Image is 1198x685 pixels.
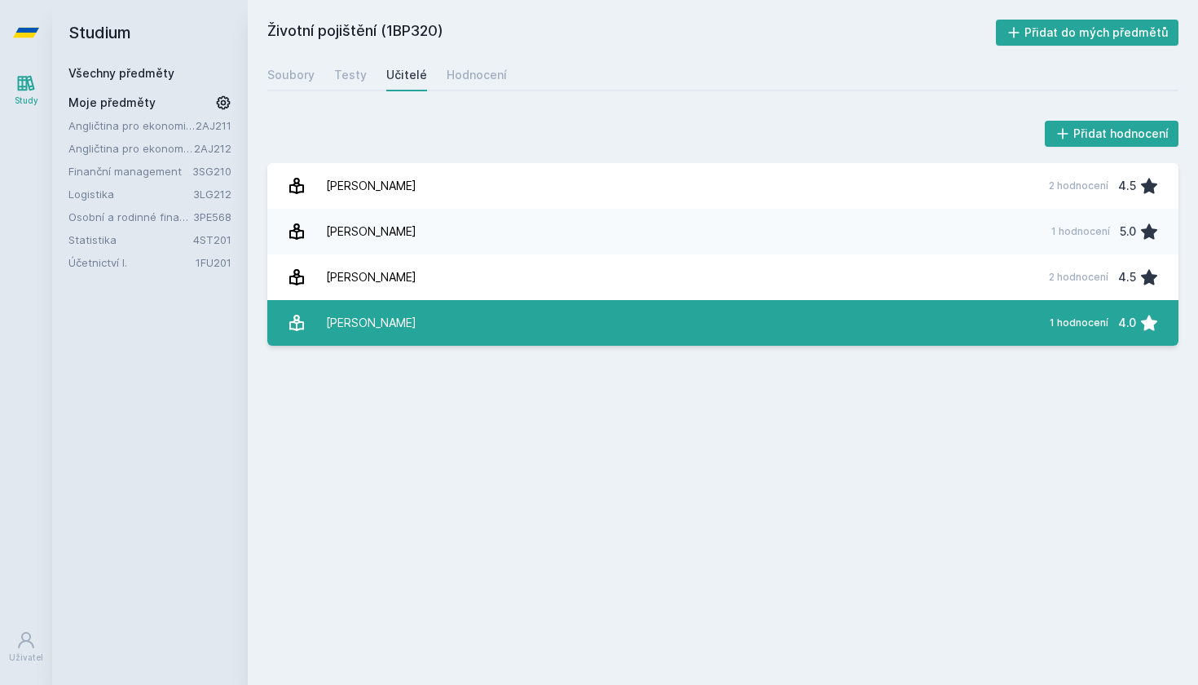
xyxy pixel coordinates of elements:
[267,209,1178,254] a: [PERSON_NAME] 1 hodnocení 5.0
[15,95,38,107] div: Study
[9,652,43,664] div: Uživatel
[326,215,416,248] div: [PERSON_NAME]
[1049,179,1108,192] div: 2 hodnocení
[267,163,1178,209] a: [PERSON_NAME] 2 hodnocení 4.5
[267,20,996,46] h2: Životní pojištění (1BP320)
[1118,170,1136,202] div: 4.5
[68,209,193,225] a: Osobní a rodinné finance
[447,67,507,83] div: Hodnocení
[68,66,174,80] a: Všechny předměty
[386,59,427,91] a: Učitelé
[267,254,1178,300] a: [PERSON_NAME] 2 hodnocení 4.5
[68,232,193,248] a: Statistika
[68,117,196,134] a: Angličtina pro ekonomická studia 1 (B2/C1)
[334,59,367,91] a: Testy
[68,254,196,271] a: Účetnictví I.
[267,67,315,83] div: Soubory
[68,186,193,202] a: Logistika
[68,163,192,179] a: Finanční management
[1120,215,1136,248] div: 5.0
[326,261,416,294] div: [PERSON_NAME]
[1118,307,1136,339] div: 4.0
[1118,261,1136,294] div: 4.5
[196,256,231,269] a: 1FU201
[3,622,49,672] a: Uživatel
[1050,316,1108,329] div: 1 hodnocení
[193,233,231,246] a: 4ST201
[68,95,156,111] span: Moje předměty
[196,119,231,132] a: 2AJ211
[996,20,1179,46] button: Přidat do mých předmětů
[334,67,367,83] div: Testy
[192,165,231,178] a: 3SG210
[386,67,427,83] div: Učitelé
[1049,271,1108,284] div: 2 hodnocení
[3,65,49,115] a: Study
[193,210,231,223] a: 3PE568
[447,59,507,91] a: Hodnocení
[68,140,194,157] a: Angličtina pro ekonomická studia 2 (B2/C1)
[1045,121,1179,147] button: Přidat hodnocení
[326,307,416,339] div: [PERSON_NAME]
[193,188,231,201] a: 3LG212
[194,142,231,155] a: 2AJ212
[326,170,416,202] div: [PERSON_NAME]
[267,300,1178,346] a: [PERSON_NAME] 1 hodnocení 4.0
[267,59,315,91] a: Soubory
[1051,225,1110,238] div: 1 hodnocení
